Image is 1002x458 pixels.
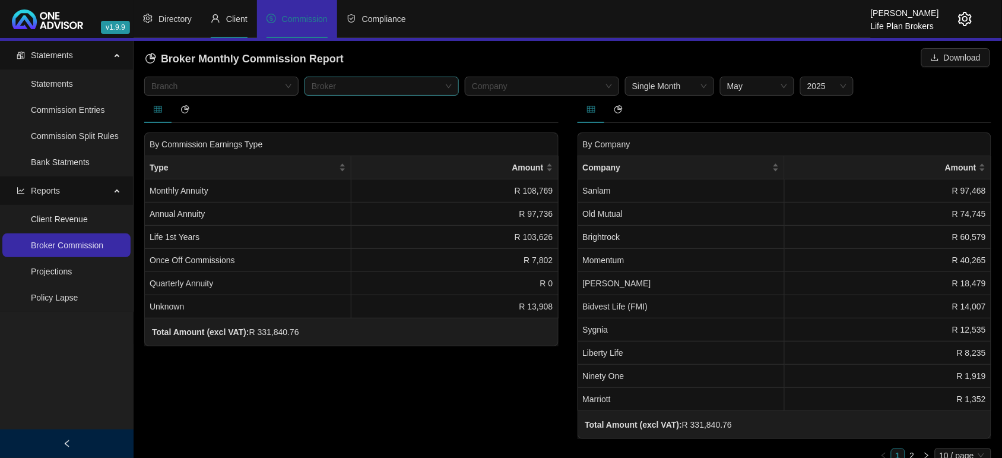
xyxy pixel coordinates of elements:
[31,214,88,224] a: Client Revenue
[785,272,991,295] td: R 18,479
[161,53,344,65] span: Broker Monthly Commission Report
[583,161,770,174] span: Company
[144,132,559,156] div: By Commission Earnings Type
[785,365,991,388] td: R 1,919
[871,16,939,29] div: Life Plan Brokers
[785,295,991,318] td: R 14,007
[583,279,651,288] span: [PERSON_NAME]
[31,267,72,276] a: Projections
[785,388,991,411] td: R 1,352
[31,157,90,167] a: Bank Statments
[583,186,611,195] span: Sanlam
[807,77,846,95] span: 2025
[727,77,787,95] span: May
[785,179,991,203] td: R 97,468
[583,325,608,334] span: Sygnia
[944,51,981,64] span: Download
[362,14,406,24] span: Compliance
[17,51,25,59] span: reconciliation
[789,161,976,174] span: Amount
[143,14,153,23] span: setting
[150,161,337,174] span: Type
[351,156,558,179] th: Amount
[31,50,73,60] span: Statements
[150,255,235,265] span: Once Off Commissions
[31,105,104,115] a: Commission Entries
[351,295,558,318] td: R 13,908
[585,420,683,429] b: Total Amount (excl VAT):
[871,3,939,16] div: [PERSON_NAME]
[150,232,199,242] span: Life 1st Years
[585,418,733,431] div: R 331,840.76
[351,203,558,226] td: R 97,736
[267,14,276,23] span: dollar
[150,186,208,195] span: Monthly Annuity
[785,156,991,179] th: Amount
[785,318,991,342] td: R 12,535
[632,77,707,95] span: Single Month
[583,302,648,311] span: Bidvest Life (FMI)
[785,342,991,365] td: R 8,235
[347,14,356,23] span: safety
[587,105,595,113] span: table
[351,272,558,295] td: R 0
[282,14,328,24] span: Commission
[31,186,60,195] span: Reports
[152,326,299,339] div: R 331,840.76
[150,302,184,311] span: Unknown
[351,249,558,272] td: R 7,802
[145,156,351,179] th: Type
[154,105,162,113] span: table
[101,21,130,34] span: v1.9.9
[583,209,623,219] span: Old Mutual
[31,293,78,302] a: Policy Lapse
[351,179,558,203] td: R 108,769
[785,203,991,226] td: R 74,745
[356,161,543,174] span: Amount
[583,232,620,242] span: Brightrock
[351,226,558,249] td: R 103,626
[583,394,611,404] span: Marriott
[158,14,192,24] span: Directory
[583,255,624,265] span: Momentum
[578,132,992,156] div: By Company
[31,131,119,141] a: Commission Split Rules
[31,241,103,250] a: Broker Commission
[614,105,623,113] span: pie-chart
[145,53,156,64] span: pie-chart
[785,226,991,249] td: R 60,579
[958,12,972,26] span: setting
[583,348,623,358] span: Liberty Life
[152,327,249,337] b: Total Amount (excl VAT):
[785,249,991,272] td: R 40,265
[226,14,248,24] span: Client
[63,440,71,448] span: left
[150,209,205,219] span: Annual Annuity
[211,14,220,23] span: user
[921,48,990,67] button: Download
[583,371,624,381] span: Ninety One
[31,79,73,89] a: Statements
[150,279,213,288] span: Quarterly Annuity
[12,10,83,29] img: 2df55531c6924b55f21c4cf5d4484680-logo-light.svg
[17,187,25,195] span: line-chart
[931,53,939,62] span: download
[181,105,189,113] span: pie-chart
[578,156,785,179] th: Company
